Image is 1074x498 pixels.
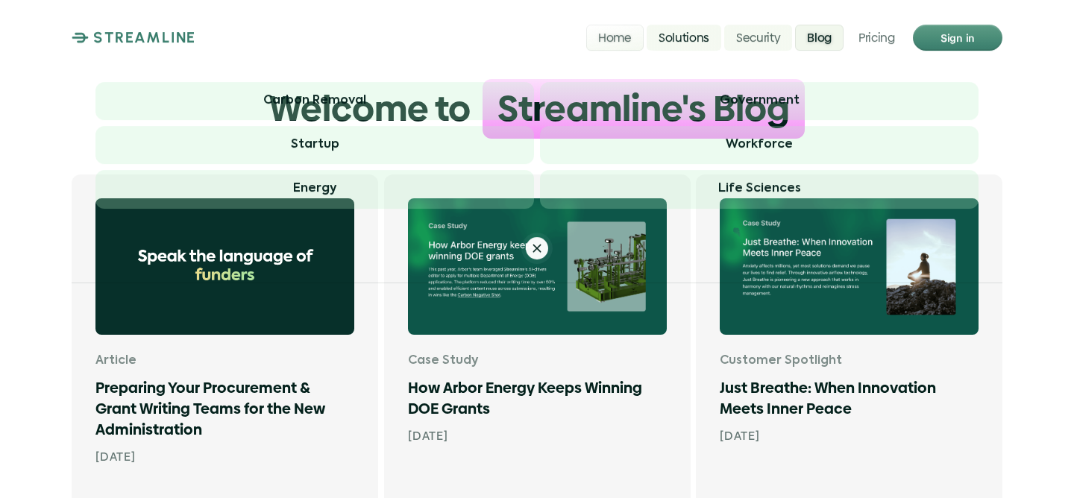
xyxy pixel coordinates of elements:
p: [DATE] [408,426,667,446]
h3: Life Sciences [718,182,801,196]
p: STREAMLINE [93,28,196,46]
a: Pricing [847,24,907,50]
a: STREAMLINE [72,28,196,46]
p: Pricing [858,30,895,44]
p: Customer Spotlight [720,353,979,369]
p: Solutions [659,30,709,44]
h1: Preparing Your Procurement & Grant Writing Teams for the New Administration [95,377,354,440]
h3: Workforce [726,138,793,152]
a: Energy [95,170,534,208]
a: Workforce [540,126,979,164]
p: Security [736,30,780,44]
a: Carbon Removal [95,82,534,120]
h3: Carbon Removal [263,94,366,108]
a: Home [586,24,644,50]
p: Home [598,30,632,44]
a: Startup [95,126,534,164]
a: Security [724,24,792,50]
h1: How Arbor Energy Keeps Winning DOE Grants [408,377,667,419]
h3: Government [720,94,800,108]
p: [DATE] [720,426,979,446]
p: Case Study [408,353,667,369]
a: Life Sciences [540,170,979,208]
a: Sign in [913,25,1002,51]
p: Blog [808,30,832,44]
p: Article [95,353,354,369]
h3: Energy [293,182,336,196]
p: [DATE] [95,447,354,467]
a: Government [540,82,979,120]
h3: Startup [291,138,339,152]
h1: Just Breathe: When Innovation Meets Inner Peace [720,377,979,419]
a: Blog [796,24,844,50]
p: Sign in [940,28,975,47]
